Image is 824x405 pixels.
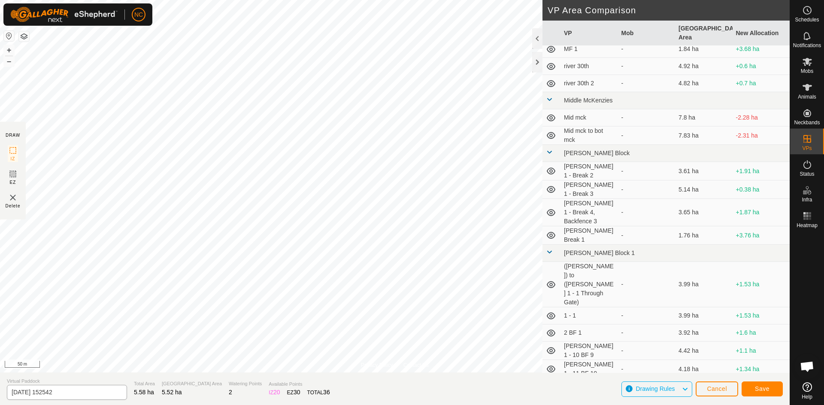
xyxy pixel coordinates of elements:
[636,385,675,392] span: Drawing Rules
[733,324,790,342] td: +1.6 ha
[7,378,127,385] span: Virtual Paddock
[564,150,630,156] span: [PERSON_NAME] Block
[675,126,733,145] td: 7.83 ha
[675,360,733,378] td: 4.18 ha
[621,79,672,88] div: -
[621,208,672,217] div: -
[675,226,733,245] td: 1.76 ha
[675,21,733,46] th: [GEOGRAPHIC_DATA] Area
[621,346,672,355] div: -
[733,262,790,307] td: +1.53 ha
[793,43,821,48] span: Notifications
[560,41,618,58] td: MF 1
[560,21,618,46] th: VP
[10,179,16,186] span: EZ
[229,380,262,387] span: Watering Points
[621,231,672,240] div: -
[675,41,733,58] td: 1.84 ha
[733,109,790,126] td: -2.28 ha
[621,280,672,289] div: -
[4,56,14,66] button: –
[560,180,618,199] td: [PERSON_NAME] 1 - Break 3
[621,45,672,54] div: -
[307,388,330,397] div: TOTAL
[675,342,733,360] td: 4.42 ha
[675,162,733,180] td: 3.61 ha
[707,385,727,392] span: Cancel
[323,389,330,396] span: 36
[560,324,618,342] td: 2 BF 1
[621,328,672,337] div: -
[11,156,15,162] span: IZ
[733,360,790,378] td: +1.34 ha
[134,380,155,387] span: Total Area
[294,389,300,396] span: 30
[800,171,814,177] span: Status
[621,62,672,71] div: -
[733,226,790,245] td: +3.76 ha
[269,388,280,397] div: IZ
[287,388,300,397] div: EZ
[560,162,618,180] td: [PERSON_NAME] 1 - Break 2
[733,126,790,145] td: -2.31 ha
[621,185,672,194] div: -
[733,162,790,180] td: +1.91 ha
[675,262,733,307] td: 3.99 ha
[675,109,733,126] td: 7.8 ha
[798,94,816,99] span: Animals
[10,7,118,22] img: Gallagher Logo
[564,97,613,104] span: Middle McKenzies
[733,58,790,75] td: +0.6 ha
[797,223,818,228] span: Heatmap
[618,21,676,46] th: Mob
[733,180,790,199] td: +0.38 ha
[6,132,20,138] div: DRAW
[621,365,672,374] div: -
[790,379,824,403] a: Help
[733,75,790,92] td: +0.7 ha
[733,307,790,324] td: +1.53 ha
[162,389,182,396] span: 5.52 ha
[4,45,14,55] button: +
[675,199,733,226] td: 3.65 ha
[733,199,790,226] td: +1.87 ha
[560,307,618,324] td: 1 - 1
[675,307,733,324] td: 3.99 ha
[733,41,790,58] td: +3.68 ha
[560,75,618,92] td: river 30th 2
[802,394,812,399] span: Help
[361,361,393,369] a: Privacy Policy
[621,311,672,320] div: -
[4,31,14,41] button: Reset Map
[733,21,790,46] th: New Allocation
[19,31,29,42] button: Map Layers
[403,361,429,369] a: Contact Us
[560,126,618,145] td: Mid mck to bot mck
[621,131,672,140] div: -
[560,109,618,126] td: Mid mck
[675,324,733,342] td: 3.92 ha
[755,385,769,392] span: Save
[560,342,618,360] td: [PERSON_NAME] 1 - 10 BF 9
[794,120,820,125] span: Neckbands
[675,180,733,199] td: 5.14 ha
[794,354,820,379] a: Open chat
[802,197,812,202] span: Infra
[621,167,672,176] div: -
[621,113,672,122] div: -
[795,17,819,22] span: Schedules
[229,389,232,396] span: 2
[548,5,790,15] h2: VP Area Comparison
[742,381,783,396] button: Save
[560,58,618,75] td: river 30th
[560,360,618,378] td: [PERSON_NAME] 1 - 11 BF 10
[6,203,21,209] span: Delete
[696,381,738,396] button: Cancel
[273,389,280,396] span: 20
[802,146,812,151] span: VPs
[733,342,790,360] td: +1.1 ha
[675,58,733,75] td: 4.92 ha
[801,69,813,74] span: Mobs
[134,10,143,19] span: NC
[675,75,733,92] td: 4.82 ha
